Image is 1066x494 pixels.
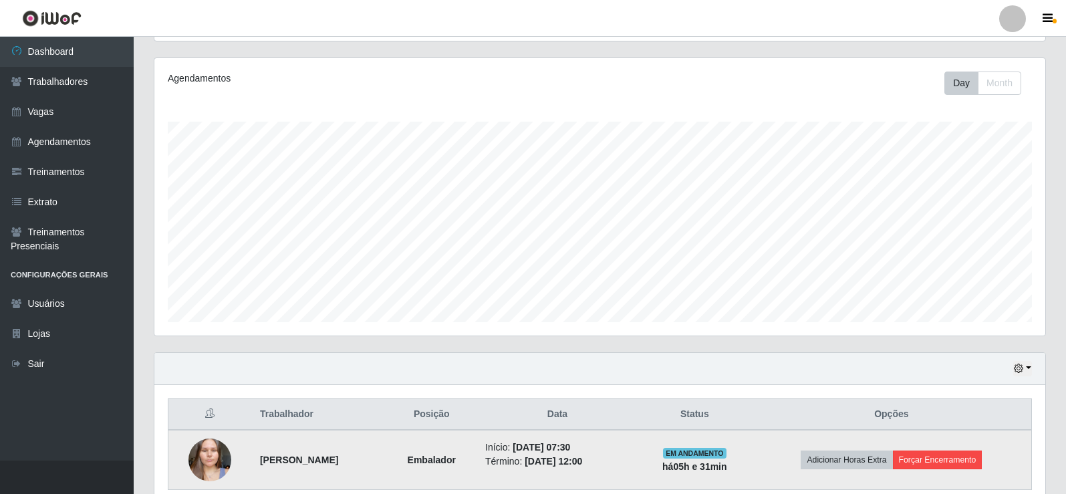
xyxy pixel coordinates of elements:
img: CoreUI Logo [22,10,82,27]
li: Término: [485,455,630,469]
img: 1740081257605.jpeg [188,431,231,488]
th: Status [638,399,752,430]
th: Data [477,399,638,430]
strong: há 05 h e 31 min [662,461,727,472]
strong: [PERSON_NAME] [260,455,338,465]
button: Adicionar Horas Extra [801,451,892,469]
li: Início: [485,441,630,455]
th: Trabalhador [252,399,386,430]
time: [DATE] 07:30 [513,442,570,453]
strong: Embalador [408,455,456,465]
div: First group [944,72,1021,95]
div: Agendamentos [168,72,516,86]
th: Posição [386,399,477,430]
button: Month [978,72,1021,95]
time: [DATE] 12:00 [525,456,582,467]
div: Toolbar with button groups [944,72,1032,95]
button: Forçar Encerramento [893,451,982,469]
th: Opções [752,399,1032,430]
span: EM ANDAMENTO [663,448,726,459]
button: Day [944,72,978,95]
